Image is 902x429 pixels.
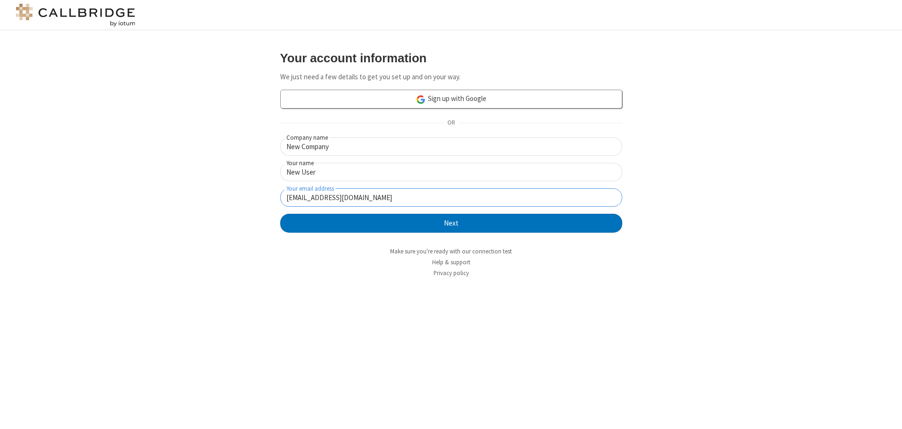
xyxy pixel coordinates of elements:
[280,72,622,83] p: We just need a few details to get you set up and on your way.
[280,214,622,233] button: Next
[434,269,469,277] a: Privacy policy
[280,90,622,109] a: Sign up with Google
[416,94,426,105] img: google-icon.png
[280,137,622,156] input: Company name
[280,163,622,181] input: Your name
[390,247,512,255] a: Make sure you're ready with our connection test
[432,258,470,266] a: Help & support
[14,4,137,26] img: logo@2x.png
[443,117,459,130] span: OR
[280,188,622,207] input: Your email address
[280,51,622,65] h3: Your account information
